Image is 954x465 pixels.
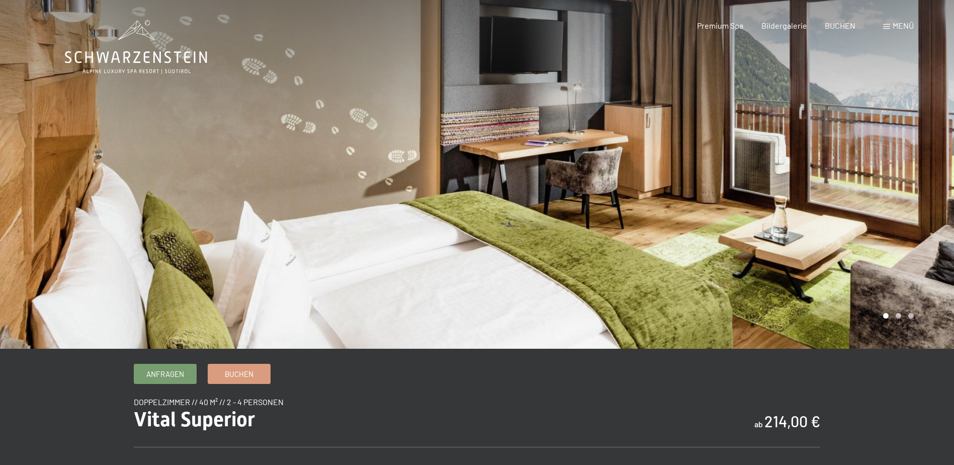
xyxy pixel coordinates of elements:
span: Anfragen [146,369,184,379]
span: Doppelzimmer // 40 m² // 2 - 4 Personen [134,397,284,407]
a: BUCHEN [825,21,855,30]
a: Bildergalerie [761,21,807,30]
span: Vital Superior [134,408,255,431]
b: 214,00 € [764,412,820,430]
span: Buchen [225,369,253,379]
a: Premium Spa [697,21,743,30]
a: Buchen [208,364,270,383]
span: ab [754,419,763,429]
a: Anfragen [134,364,196,383]
span: Menü [893,21,914,30]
